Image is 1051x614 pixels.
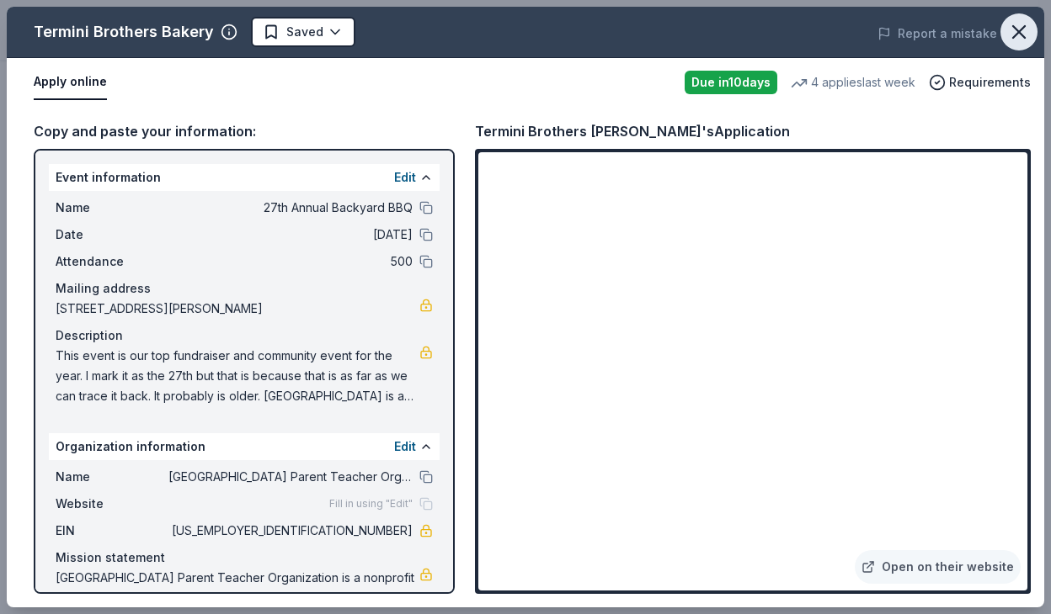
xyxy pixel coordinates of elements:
[286,22,323,42] span: Saved
[878,24,997,44] button: Report a mistake
[49,433,440,460] div: Organization information
[168,251,413,272] span: 500
[475,120,790,142] div: Termini Brothers [PERSON_NAME]'s Application
[34,65,107,100] button: Apply online
[56,494,168,514] span: Website
[168,467,413,487] span: [GEOGRAPHIC_DATA] Parent Teacher Organization
[34,120,455,142] div: Copy and paste your information:
[34,19,214,45] div: Termini Brothers Bakery
[56,225,168,245] span: Date
[56,198,168,218] span: Name
[168,225,413,245] span: [DATE]
[56,299,419,319] span: [STREET_ADDRESS][PERSON_NAME]
[685,71,777,94] div: Due in 10 days
[855,550,1021,584] a: Open on their website
[56,251,168,272] span: Attendance
[394,437,416,457] button: Edit
[56,326,433,346] div: Description
[929,72,1031,93] button: Requirements
[168,198,413,218] span: 27th Annual Backyard BBQ
[791,72,915,93] div: 4 applies last week
[56,467,168,487] span: Name
[49,164,440,191] div: Event information
[56,278,433,299] div: Mailing address
[168,521,413,541] span: [US_EMPLOYER_IDENTIFICATION_NUMBER]
[56,521,168,541] span: EIN
[949,72,1031,93] span: Requirements
[56,346,419,406] span: This event is our top fundraiser and community event for the year. I mark it as the 27th but that...
[251,17,355,47] button: Saved
[329,497,413,511] span: Fill in using "Edit"
[394,167,416,188] button: Edit
[56,548,433,568] div: Mission statement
